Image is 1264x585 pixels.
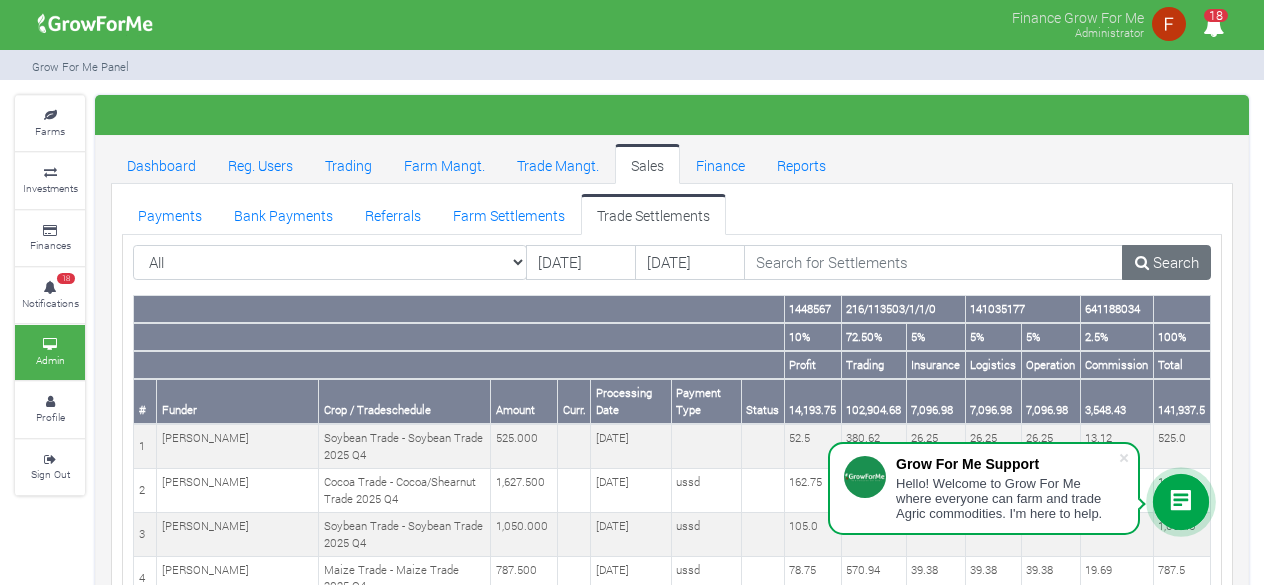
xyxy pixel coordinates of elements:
a: Reg. Users [212,144,309,184]
small: Grow For Me Panel [32,59,129,74]
a: Admin [15,325,85,380]
th: 5% [1021,323,1080,351]
span: 18 [57,273,75,285]
th: Status [741,379,784,424]
a: Trade Mangt. [501,144,615,184]
a: Trading [309,144,388,184]
th: 141035177 [965,296,1080,323]
a: Reports [761,144,842,184]
small: Notifications [22,296,79,310]
td: 380.62 [841,424,906,468]
th: 10% [784,323,841,351]
th: 72.50% [841,323,906,351]
td: [DATE] [591,513,671,557]
th: Trading [841,351,906,379]
th: 14,193.75 [784,379,841,424]
div: Grow For Me Support [896,456,1118,472]
img: growforme image [1149,4,1189,44]
th: 5% [906,323,965,351]
td: 2 [134,469,157,513]
small: Admin [36,353,65,367]
th: 7,096.98 [906,379,965,424]
td: [DATE] [591,469,671,513]
input: DD/MM/YYYY [526,245,636,281]
a: 18 Notifications [15,268,85,323]
td: ussd [671,469,741,513]
td: Soybean Trade - Soybean Trade 2025 Q4 [319,513,491,557]
a: Investments [15,153,85,208]
td: 162.75 [784,469,841,513]
th: Total [1153,351,1210,379]
th: 2.5% [1080,323,1153,351]
td: 1 [134,424,157,468]
th: 100% [1153,323,1210,351]
td: 26.25 [906,424,965,468]
a: Farm Settlements [437,194,581,234]
td: 3 [134,513,157,557]
span: 18 [1204,9,1228,22]
td: [PERSON_NAME] [157,469,319,513]
th: Curr. [558,379,591,424]
small: Sign Out [31,467,70,481]
a: Referrals [349,194,437,234]
th: Amount [491,379,558,424]
td: 26.25 [1021,424,1080,468]
th: 7,096.98 [965,379,1021,424]
th: 641188034 [1080,296,1153,323]
th: Profit [784,351,841,379]
a: 18 [1194,19,1233,38]
td: ussd [671,513,741,557]
th: 216/113503/1/1/0 [841,296,965,323]
img: growforme image [31,4,160,44]
th: 102,904.68 [841,379,906,424]
th: Insurance [906,351,965,379]
th: Logistics [965,351,1021,379]
td: 525.000 [491,424,558,468]
a: Farm Mangt. [388,144,501,184]
th: Payment Type [671,379,741,424]
small: Profile [36,410,65,424]
small: Farms [35,124,65,138]
td: 105.0 [784,513,841,557]
p: Finance Grow For Me [1012,4,1144,28]
th: Crop / Tradeschedule [319,379,491,424]
th: # [134,379,157,424]
td: 1,050.000 [491,513,558,557]
th: Operation [1021,351,1080,379]
th: Commission [1080,351,1153,379]
td: 1,627.500 [491,469,558,513]
td: 26.25 [965,424,1021,468]
a: Trade Settlements [581,194,726,234]
a: Finance [680,144,761,184]
th: Funder [157,379,319,424]
th: 7,096.98 [1021,379,1080,424]
a: Sign Out [15,440,85,495]
small: Investments [23,181,78,195]
small: Administrator [1075,25,1144,40]
small: Finances [30,238,71,252]
td: 525.0 [1153,424,1210,468]
i: Notifications [1194,4,1233,49]
a: Payments [122,194,218,234]
td: [PERSON_NAME] [157,513,319,557]
th: 141,937.5 [1153,379,1210,424]
td: 13.12 [1080,424,1153,468]
a: Sales [615,144,680,184]
th: 5% [965,323,1021,351]
a: Bank Payments [218,194,349,234]
a: Finances [15,211,85,266]
a: Farms [15,96,85,151]
td: [DATE] [591,424,671,468]
td: Soybean Trade - Soybean Trade 2025 Q4 [319,424,491,468]
a: Search [1122,245,1211,281]
th: Processing Date [591,379,671,424]
td: 52.5 [784,424,841,468]
input: Search for Settlements [744,245,1124,281]
td: Cocoa Trade - Cocoa/Shearnut Trade 2025 Q4 [319,469,491,513]
th: 3,548.43 [1080,379,1153,424]
th: 1448567 [784,296,841,323]
a: Profile [15,382,85,437]
div: Hello! Welcome to Grow For Me where everyone can farm and trade Agric commodities. I'm here to help. [896,476,1118,521]
a: Dashboard [111,144,212,184]
input: DD/MM/YYYY [635,245,745,281]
